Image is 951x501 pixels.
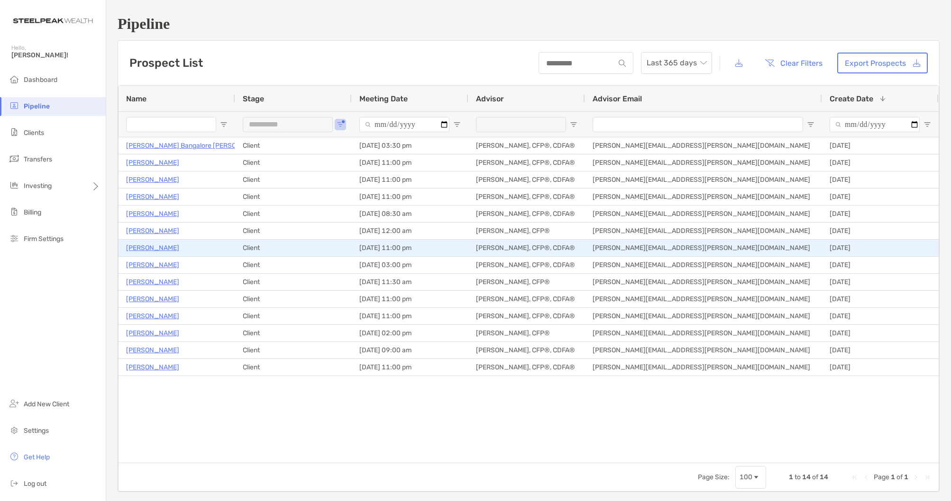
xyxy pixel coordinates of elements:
span: to [795,473,801,481]
div: [DATE] 11:00 pm [352,171,468,188]
a: [PERSON_NAME] Bangalore [PERSON_NAME] [126,140,266,152]
span: Add New Client [24,400,69,408]
div: [PERSON_NAME][EMAIL_ADDRESS][PERSON_NAME][DOMAIN_NAME] [585,325,822,341]
button: Open Filter Menu [570,121,577,128]
div: [DATE] [822,359,939,376]
div: [PERSON_NAME][EMAIL_ADDRESS][PERSON_NAME][DOMAIN_NAME] [585,206,822,222]
span: Billing [24,208,41,216]
div: [DATE] 03:30 pm [352,137,468,154]
div: [DATE] 11:00 pm [352,308,468,324]
div: [PERSON_NAME][EMAIL_ADDRESS][PERSON_NAME][DOMAIN_NAME] [585,154,822,171]
a: [PERSON_NAME] [126,327,179,339]
div: [PERSON_NAME], CFP®, CDFA® [468,291,585,307]
span: Last 365 days [647,53,706,73]
div: Client [235,223,352,239]
img: get-help icon [9,451,20,462]
img: investing icon [9,179,20,191]
span: Transfers [24,155,52,163]
div: [DATE] 11:00 pm [352,154,468,171]
span: Meeting Date [359,94,408,103]
span: Name [126,94,146,103]
h1: Pipeline [118,15,940,33]
img: pipeline icon [9,100,20,111]
div: Client [235,359,352,376]
div: Client [235,188,352,205]
div: Client [235,308,352,324]
a: Export Prospects [837,53,928,73]
a: [PERSON_NAME] [126,276,179,288]
h3: Prospect List [129,56,203,70]
a: [PERSON_NAME] [126,293,179,305]
div: Client [235,257,352,273]
img: dashboard icon [9,73,20,85]
span: Advisor [476,94,504,103]
div: [DATE] 08:30 am [352,206,468,222]
div: [DATE] [822,291,939,307]
div: [DATE] [822,240,939,256]
div: First Page [851,474,859,481]
div: [DATE] [822,223,939,239]
div: Last Page [924,474,931,481]
span: [PERSON_NAME]! [11,51,100,59]
a: [PERSON_NAME] [126,242,179,254]
span: Advisor Email [593,94,642,103]
div: [PERSON_NAME], CFP® [468,274,585,290]
span: Page [874,473,889,481]
span: Clients [24,129,44,137]
div: [DATE] [822,206,939,222]
img: add_new_client icon [9,398,20,409]
div: [PERSON_NAME], CFP®, CDFA® [468,308,585,324]
div: [DATE] 11:00 pm [352,188,468,205]
span: Firm Settings [24,235,64,243]
div: [PERSON_NAME], CFP®, CDFA® [468,188,585,205]
div: [DATE] 11:00 pm [352,291,468,307]
div: [DATE] [822,325,939,341]
button: Open Filter Menu [453,121,461,128]
div: [DATE] 11:00 pm [352,359,468,376]
div: Client [235,325,352,341]
div: [PERSON_NAME], CFP®, CDFA® [468,137,585,154]
button: Open Filter Menu [337,121,344,128]
div: Client [235,274,352,290]
div: [DATE] 11:00 pm [352,240,468,256]
div: Client [235,291,352,307]
div: 100 [740,473,752,481]
div: [DATE] 11:30 am [352,274,468,290]
span: Create Date [830,94,873,103]
div: [PERSON_NAME], CFP®, CDFA® [468,342,585,358]
div: [PERSON_NAME][EMAIL_ADDRESS][PERSON_NAME][DOMAIN_NAME] [585,223,822,239]
div: [DATE] [822,257,939,273]
a: [PERSON_NAME] [126,361,179,373]
div: [PERSON_NAME][EMAIL_ADDRESS][PERSON_NAME][DOMAIN_NAME] [585,137,822,154]
div: [DATE] [822,171,939,188]
div: [PERSON_NAME], CFP®, CDFA® [468,154,585,171]
p: [PERSON_NAME] [126,259,179,271]
a: [PERSON_NAME] [126,225,179,237]
div: [PERSON_NAME], CFP®, CDFA® [468,359,585,376]
div: Page Size [735,466,766,489]
div: [PERSON_NAME][EMAIL_ADDRESS][PERSON_NAME][DOMAIN_NAME] [585,240,822,256]
div: [PERSON_NAME], CFP® [468,325,585,341]
a: [PERSON_NAME] [126,174,179,186]
a: [PERSON_NAME] [126,344,179,356]
div: [DATE] [822,188,939,205]
input: Name Filter Input [126,117,216,132]
div: [PERSON_NAME], CFP®, CDFA® [468,206,585,222]
div: [PERSON_NAME], CFP® [468,223,585,239]
div: [PERSON_NAME][EMAIL_ADDRESS][PERSON_NAME][DOMAIN_NAME] [585,257,822,273]
span: 1 [789,473,793,481]
input: Create Date Filter Input [830,117,920,132]
div: [DATE] [822,274,939,290]
img: billing icon [9,206,20,217]
span: 14 [820,473,828,481]
span: Settings [24,427,49,435]
div: [PERSON_NAME][EMAIL_ADDRESS][PERSON_NAME][DOMAIN_NAME] [585,308,822,324]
